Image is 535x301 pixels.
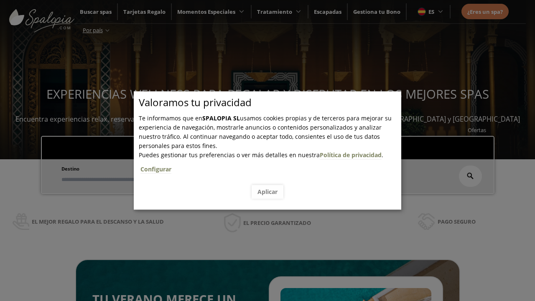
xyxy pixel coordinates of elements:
[139,98,401,107] p: Valoramos tu privacidad
[320,151,382,159] a: Política de privacidad
[139,151,320,159] span: Puedes gestionar tus preferencias o ver más detalles en nuestra
[139,114,392,150] span: Te informamos que en usamos cookies propias y de terceros para mejorar su experiencia de navegaci...
[139,151,401,179] span: .
[140,165,171,173] a: Configurar
[252,185,283,199] button: Aplicar
[202,114,240,122] b: SPALOPIA SL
